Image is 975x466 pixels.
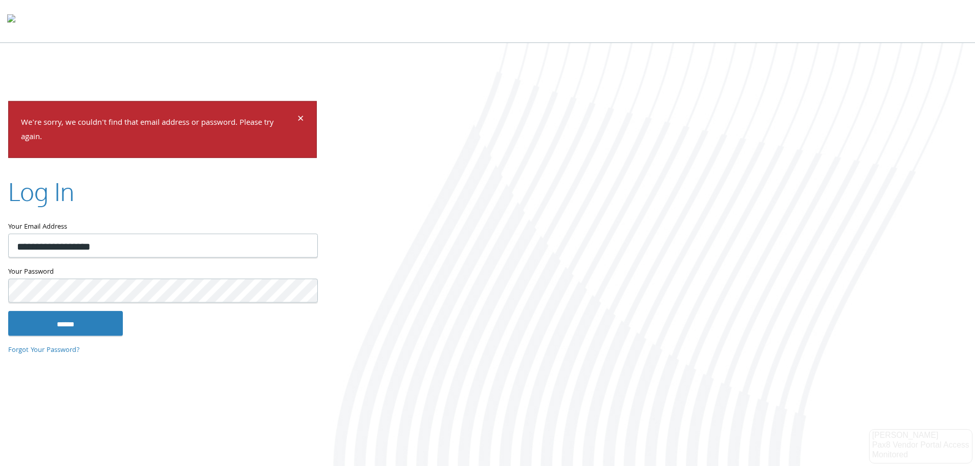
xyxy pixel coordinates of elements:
[297,284,310,297] keeper-lock: Open Keeper Popup
[297,239,310,252] keeper-lock: Open Keeper Popup
[7,11,15,31] img: todyl-logo-dark.svg
[21,116,296,145] p: We're sorry, we couldn't find that email address or password. Please try again.
[8,174,74,209] h2: Log In
[297,109,304,129] span: ×
[297,114,304,126] button: Dismiss alert
[8,266,317,279] label: Your Password
[8,344,80,356] a: Forgot Your Password?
